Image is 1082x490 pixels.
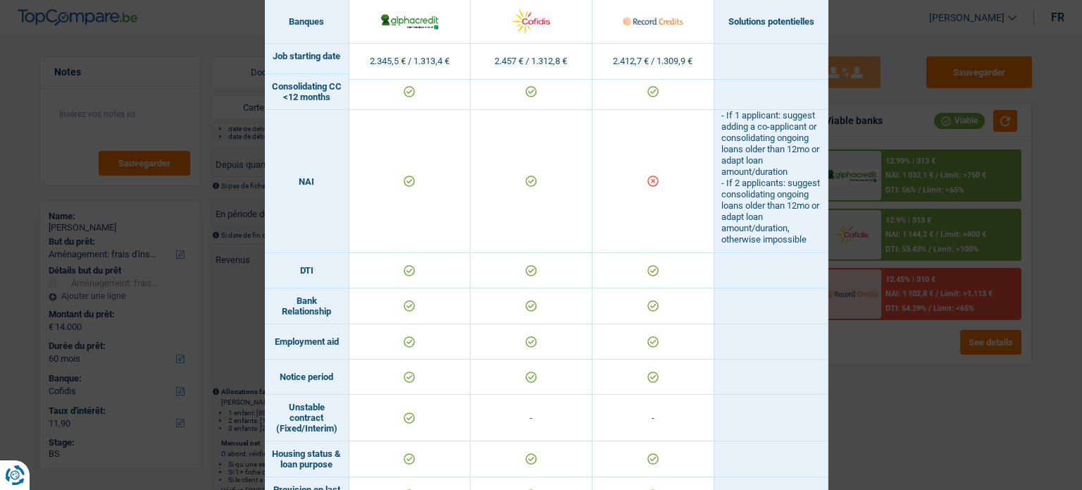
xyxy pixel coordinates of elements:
[265,360,349,395] td: Notice period
[265,324,349,360] td: Employment aid
[471,395,592,441] td: -
[349,44,471,80] td: 2.345,5 € / 1.313,4 €
[714,110,828,253] td: - If 1 applicant: suggest adding a co-applicant or consolidating ongoing loans older than 12mo or...
[592,44,714,80] td: 2.412,7 € / 1.309,9 €
[471,44,592,80] td: 2.457 € / 1.312,8 €
[265,395,349,441] td: Unstable contract (Fixed/Interim)
[265,441,349,477] td: Housing status & loan purpose
[265,74,349,110] td: Consolidating CC <12 months
[380,12,440,30] img: AlphaCredit
[265,253,349,288] td: DTI
[265,288,349,324] td: Bank Relationship
[265,110,349,253] td: NAI
[265,39,349,74] td: Job starting date
[592,395,714,441] td: -
[623,6,683,37] img: Record Credits
[501,6,561,37] img: Cofidis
